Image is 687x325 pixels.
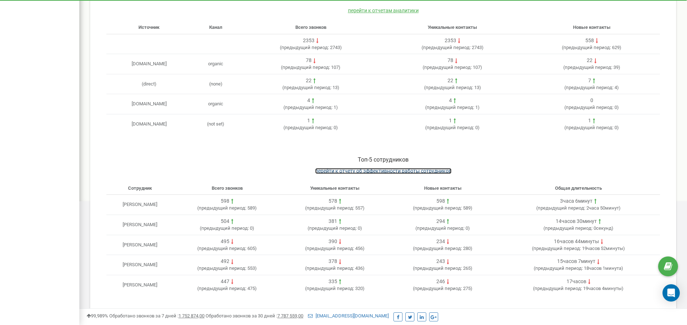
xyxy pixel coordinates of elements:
span: ( 0 ) [415,225,470,231]
span: Всего звонков [295,25,326,30]
span: Сотрудник [128,185,152,191]
span: предыдущий период: [426,85,473,90]
span: ( 39 ) [563,65,620,70]
span: ( 553 ) [197,265,257,271]
u: 7 787 559,00 [277,313,303,319]
span: предыдущий период: [566,105,613,110]
span: ( 13 ) [424,85,481,90]
span: ( 589 ) [413,205,472,211]
div: 243 [436,258,445,265]
span: предыдущий период: [285,105,333,110]
div: Open Intercom Messenger [662,284,680,302]
div: 22 [306,77,312,84]
div: 390 [329,238,337,245]
span: ( 4 ) [564,85,619,90]
div: 78 [306,57,312,64]
span: ( 0 ) [308,225,362,231]
div: 492 [221,258,229,265]
span: предыдущий период: [414,286,462,291]
div: 504 [221,218,229,225]
span: ( 107 ) [281,65,340,70]
a: перейти к отчетам аналитики [348,8,419,13]
span: предыдущий период: [285,125,333,130]
td: (direct) [106,74,191,94]
span: Новые контакты [573,25,611,30]
span: ( 280 ) [413,246,472,251]
span: предыдущий период: [199,205,246,211]
span: ( 629 ) [562,45,621,50]
span: Канал [209,25,222,30]
div: 4 [449,97,452,104]
span: ( 0 ) [564,125,619,130]
span: предыдущий период: [307,246,354,251]
span: ( 0 ) [283,125,338,130]
span: ( 605 ) [197,246,257,251]
div: 294 [436,218,445,225]
div: 3часа 6минут [560,198,593,205]
div: 495 [221,238,229,245]
span: предыдущий период: [538,205,585,211]
span: ( 320 ) [305,286,365,291]
span: 99,989% [87,313,108,319]
span: ( 1 ) [283,105,338,110]
span: предыдущий период: [414,246,462,251]
div: 447 [221,278,229,285]
div: 16часов 44минуты [554,238,599,245]
td: [PERSON_NAME] [106,195,173,215]
div: 558 [585,37,594,44]
span: ( 2743 ) [280,45,342,50]
span: предыдущий период: [284,85,331,90]
div: 78 [448,57,453,64]
span: предыдущий период: [566,125,613,130]
td: (none) [191,74,240,94]
span: Toп-5 сотрудников [358,156,409,163]
div: 598 [436,198,445,205]
span: ( 436 ) [305,265,365,271]
span: ( 2743 ) [422,45,484,50]
span: предыдущий период: [199,246,246,251]
a: [EMAIL_ADDRESS][DOMAIN_NAME] [308,313,389,319]
div: 578 [329,198,337,205]
span: предыдущий период: [417,225,464,231]
span: перейти к отчету об эффективности работы сотрудников [315,168,452,174]
span: ( 19часов 52минуты ) [532,246,625,251]
td: [PERSON_NAME] [106,275,173,295]
div: 246 [436,278,445,285]
div: 15часов 7минут [557,258,595,265]
td: [DOMAIN_NAME] [106,94,191,114]
span: ( 456 ) [305,246,365,251]
span: предыдущий период: [199,286,246,291]
td: organic [191,94,240,114]
span: Уникальные контакты [310,185,360,191]
span: Всего звонков [212,185,243,191]
div: 1 [449,117,452,124]
td: (not set) [191,114,240,134]
div: 1 [307,117,310,124]
span: ( 0секунд ) [543,225,613,231]
div: 22 [448,77,453,84]
span: ( 107 ) [423,65,482,70]
div: 22 [587,57,593,64]
span: ( 0 ) [425,125,480,130]
span: ( 1 ) [425,105,480,110]
div: 1 [588,117,591,124]
span: ( 557 ) [305,205,365,211]
span: Обработано звонков за 30 дней : [206,313,303,319]
span: Общая длительность [555,185,602,191]
span: ( 13 ) [282,85,339,90]
span: предыдущий период: [307,205,354,211]
span: предыдущий период: [307,265,354,271]
div: 378 [329,258,337,265]
td: [PERSON_NAME] [106,235,173,255]
u: 1 752 874,00 [179,313,204,319]
span: предыдущий период: [424,65,472,70]
span: предыдущий период: [565,65,612,70]
span: предыдущий период: [563,45,611,50]
span: предыдущий период: [427,125,474,130]
span: ( 18часов 1минута ) [534,265,623,271]
div: 381 [329,218,337,225]
span: предыдущий период: [423,45,471,50]
span: ( 19часов 4минуты ) [533,286,624,291]
span: предыдущий период: [427,105,474,110]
